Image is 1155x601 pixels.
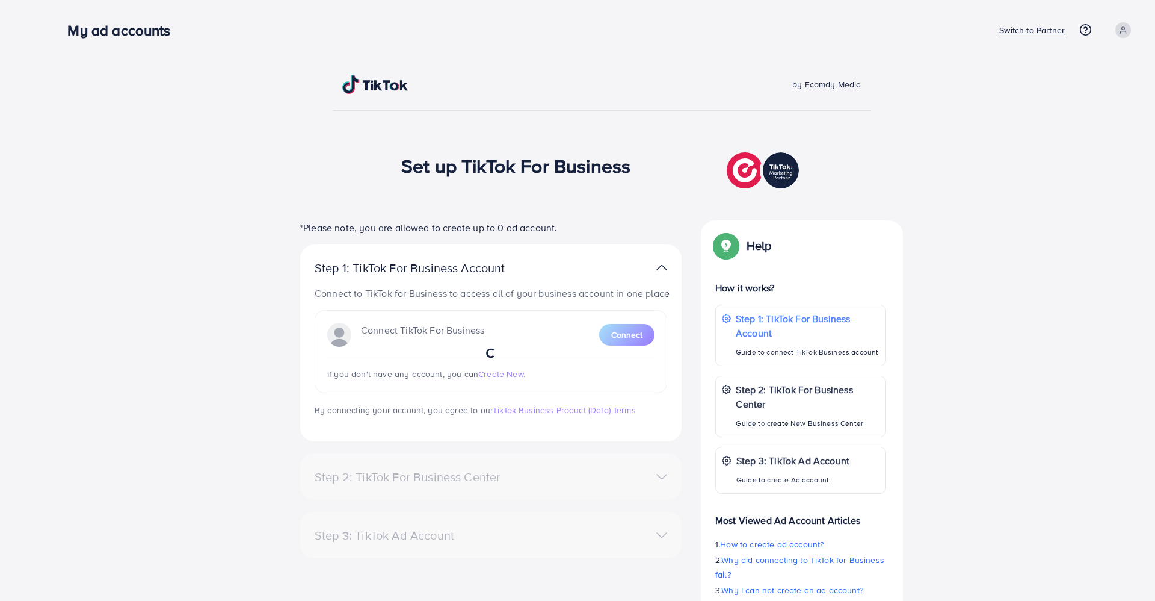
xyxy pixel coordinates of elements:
[715,503,886,528] p: Most Viewed Ad Account Articles
[720,538,824,550] span: How to create ad account?
[715,537,886,552] p: 1.
[300,220,682,235] p: *Please note, you are allowed to create up to 0 ad account.
[736,453,849,468] p: Step 3: TikTok Ad Account
[715,281,886,295] p: How it works?
[401,154,630,177] h1: Set up TikTok For Business
[715,583,886,597] p: 3.
[715,553,886,582] p: 2.
[727,149,802,192] img: TikTok partner
[342,75,408,94] img: TikTok
[656,259,667,276] img: TikTok partner
[715,554,884,581] span: Why did connecting to TikTok for Business fail?
[999,23,1065,37] p: Switch to Partner
[792,78,861,90] span: by Ecomdy Media
[736,311,879,340] p: Step 1: TikTok For Business Account
[736,473,849,487] p: Guide to create Ad account
[736,382,879,411] p: Step 2: TikTok For Business Center
[736,345,879,360] p: Guide to connect TikTok Business account
[736,416,879,431] p: Guide to create New Business Center
[315,261,543,275] p: Step 1: TikTok For Business Account
[67,22,180,39] h3: My ad accounts
[721,584,863,596] span: Why I can not create an ad account?
[747,238,772,253] p: Help
[715,235,737,257] img: Popup guide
